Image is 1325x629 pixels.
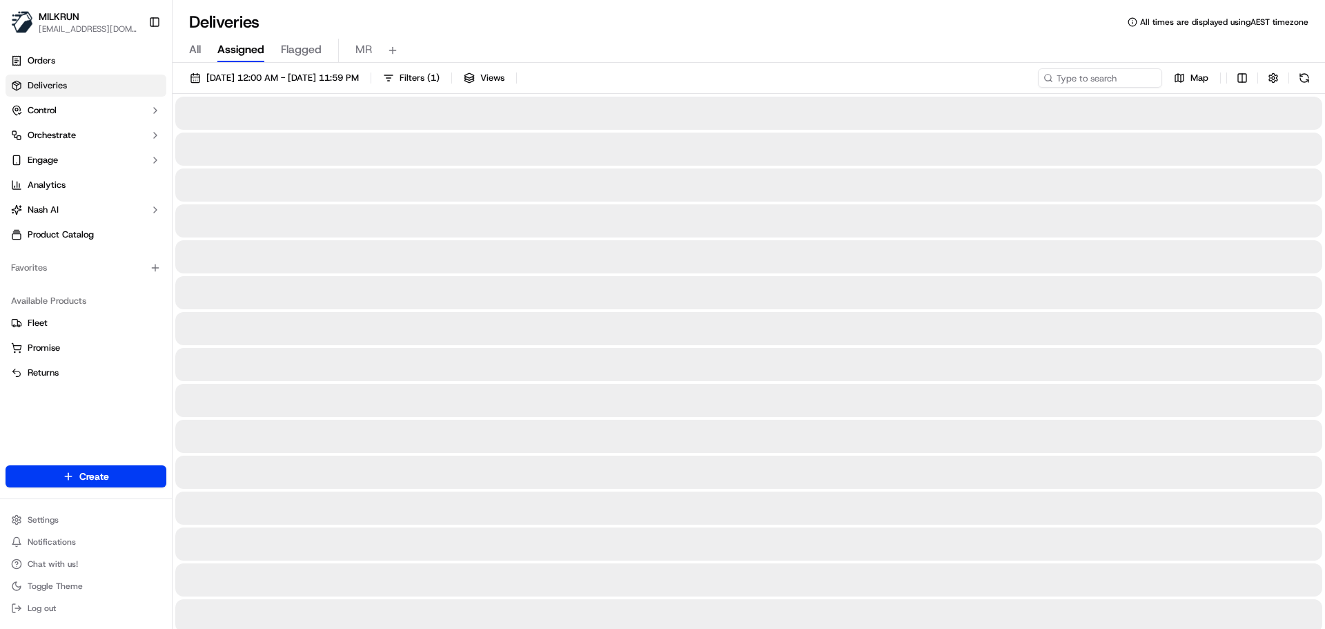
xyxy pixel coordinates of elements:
[28,79,67,92] span: Deliveries
[11,367,161,379] a: Returns
[217,41,264,58] span: Assigned
[6,224,166,246] a: Product Catalog
[6,362,166,384] button: Returns
[39,23,137,35] button: [EMAIL_ADDRESS][DOMAIN_NAME]
[28,55,55,67] span: Orders
[355,41,372,58] span: MR
[28,129,76,142] span: Orchestrate
[6,257,166,279] div: Favorites
[28,559,78,570] span: Chat with us!
[1190,72,1208,84] span: Map
[6,599,166,618] button: Log out
[28,536,76,548] span: Notifications
[28,603,56,614] span: Log out
[6,99,166,122] button: Control
[427,72,440,84] span: ( 1 )
[6,6,143,39] button: MILKRUNMILKRUN[EMAIL_ADDRESS][DOMAIN_NAME]
[28,367,59,379] span: Returns
[28,317,48,329] span: Fleet
[1168,68,1215,88] button: Map
[28,154,58,166] span: Engage
[39,10,79,23] button: MILKRUN
[6,577,166,596] button: Toggle Theme
[28,342,60,354] span: Promise
[28,229,94,241] span: Product Catalog
[11,342,161,354] a: Promise
[11,317,161,329] a: Fleet
[400,72,440,84] span: Filters
[28,204,59,216] span: Nash AI
[6,510,166,530] button: Settings
[28,179,66,191] span: Analytics
[6,149,166,171] button: Engage
[281,41,322,58] span: Flagged
[184,68,365,88] button: [DATE] 12:00 AM - [DATE] 11:59 PM
[1140,17,1308,28] span: All times are displayed using AEST timezone
[458,68,511,88] button: Views
[189,11,259,33] h1: Deliveries
[206,72,359,84] span: [DATE] 12:00 AM - [DATE] 11:59 PM
[6,199,166,221] button: Nash AI
[28,514,59,525] span: Settings
[6,50,166,72] a: Orders
[28,581,83,592] span: Toggle Theme
[6,532,166,552] button: Notifications
[189,41,201,58] span: All
[28,104,57,117] span: Control
[6,554,166,574] button: Chat with us!
[6,290,166,312] div: Available Products
[1038,68,1162,88] input: Type to search
[6,465,166,487] button: Create
[6,174,166,196] a: Analytics
[11,11,33,33] img: MILKRUN
[6,124,166,146] button: Orchestrate
[6,75,166,97] a: Deliveries
[6,312,166,334] button: Fleet
[480,72,504,84] span: Views
[6,337,166,359] button: Promise
[377,68,446,88] button: Filters(1)
[1295,68,1314,88] button: Refresh
[79,470,109,483] span: Create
